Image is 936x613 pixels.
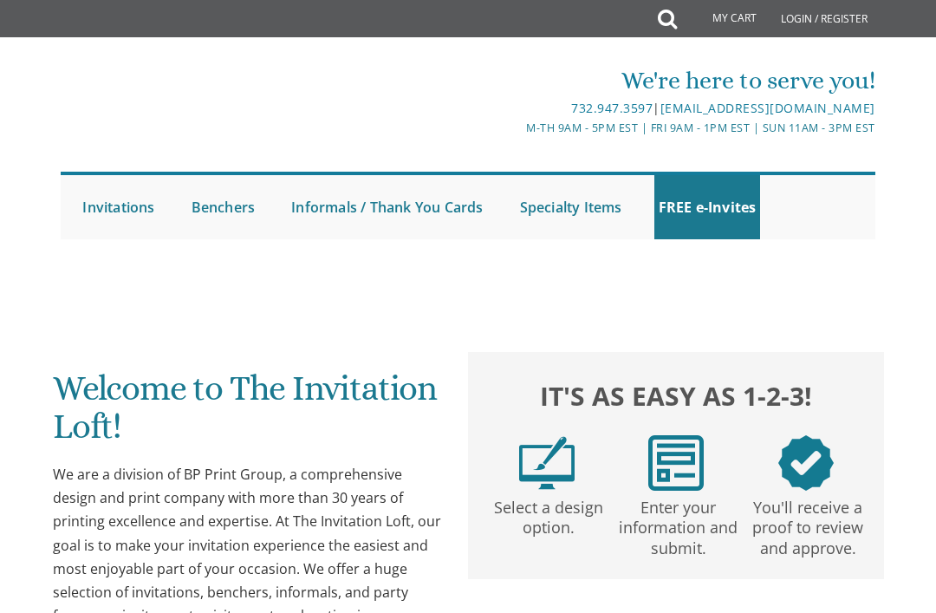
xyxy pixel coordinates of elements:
img: step3.png [778,435,834,491]
a: Specialty Items [516,175,627,239]
p: Select a design option. [487,491,610,538]
h2: It's as easy as 1-2-3! [482,377,871,414]
a: FREE e-Invites [654,175,761,239]
a: 732.947.3597 [571,100,653,116]
a: Benchers [187,175,260,239]
div: | [333,98,874,119]
img: step2.png [648,435,704,491]
div: M-Th 9am - 5pm EST | Fri 9am - 1pm EST | Sun 11am - 3pm EST [333,119,874,137]
h1: Welcome to The Invitation Loft! [53,369,442,459]
a: [EMAIL_ADDRESS][DOMAIN_NAME] [660,100,875,116]
p: Enter your information and submit. [617,491,740,558]
a: Informals / Thank You Cards [287,175,487,239]
div: We're here to serve you! [333,63,874,98]
a: My Cart [675,2,769,36]
a: Invitations [78,175,159,239]
p: You'll receive a proof to review and approve. [746,491,869,558]
img: step1.png [519,435,575,491]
